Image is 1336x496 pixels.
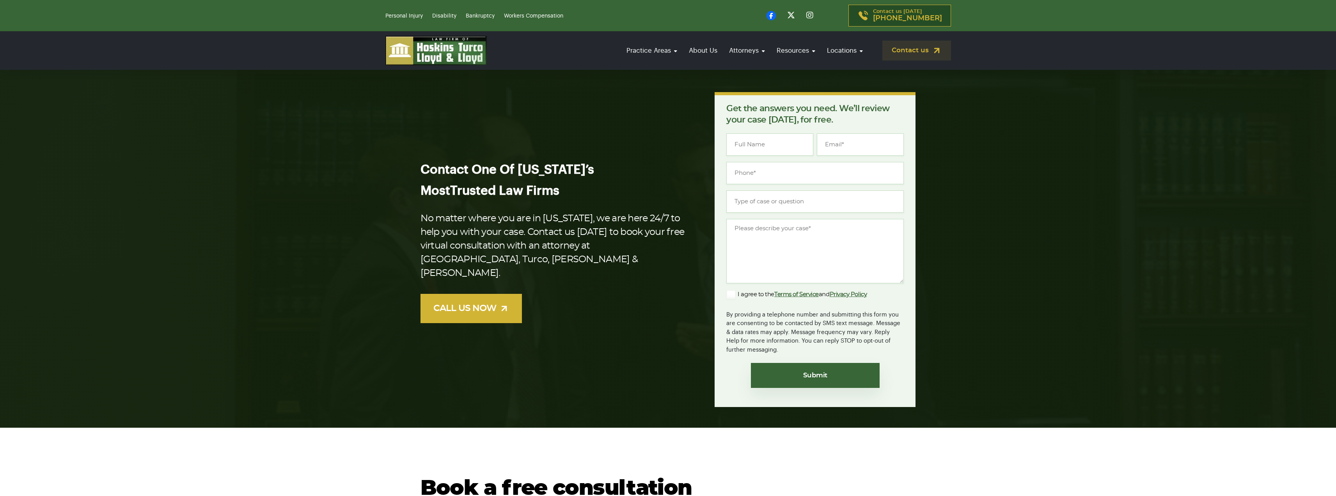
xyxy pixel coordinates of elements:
label: I agree to the and [726,290,867,299]
a: Disability [432,13,456,19]
p: Get the answers you need. We’ll review your case [DATE], for free. [726,103,904,126]
a: Contact us [DATE][PHONE_NUMBER] [848,5,951,27]
a: Bankruptcy [466,13,495,19]
a: About Us [685,39,721,62]
input: Type of case or question [726,190,904,213]
div: By providing a telephone number and submitting this form you are consenting to be contacted by SM... [726,306,904,355]
span: Contact One Of [US_STATE]’s [420,164,594,176]
a: Locations [823,39,867,62]
a: Resources [773,39,819,62]
a: Contact us [882,41,951,60]
img: logo [385,36,487,65]
span: [PHONE_NUMBER] [873,14,942,22]
img: arrow-up-right-light.svg [499,304,509,313]
input: Full Name [726,133,813,156]
p: Contact us [DATE] [873,9,942,22]
a: Workers Compensation [504,13,563,19]
span: Trusted Law Firms [450,185,559,197]
input: Phone* [726,162,904,184]
a: Personal Injury [385,13,423,19]
span: Most [420,185,450,197]
a: Terms of Service [774,292,819,297]
a: CALL US NOW [420,294,522,323]
a: Attorneys [725,39,769,62]
p: No matter where you are in [US_STATE], we are here 24/7 to help you with your case. Contact us [D... [420,212,690,280]
a: Privacy Policy [830,292,867,297]
a: Practice Areas [623,39,681,62]
input: Submit [751,363,880,388]
input: Email* [817,133,904,156]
